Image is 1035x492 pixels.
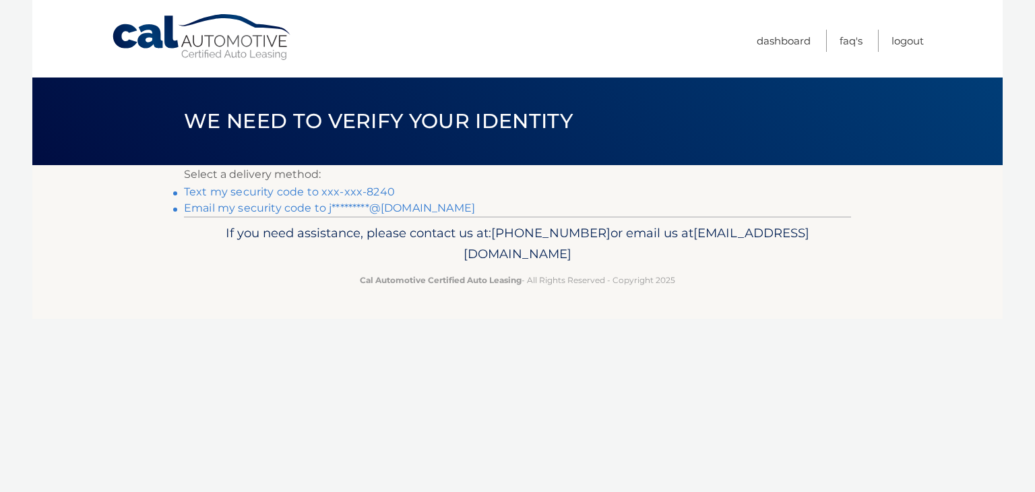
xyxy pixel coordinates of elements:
[757,30,811,52] a: Dashboard
[111,13,293,61] a: Cal Automotive
[193,222,842,266] p: If you need assistance, please contact us at: or email us at
[184,165,851,184] p: Select a delivery method:
[184,185,395,198] a: Text my security code to xxx-xxx-8240
[491,225,610,241] span: [PHONE_NUMBER]
[184,109,573,133] span: We need to verify your identity
[193,273,842,287] p: - All Rights Reserved - Copyright 2025
[184,202,475,214] a: Email my security code to j*********@[DOMAIN_NAME]
[360,275,522,285] strong: Cal Automotive Certified Auto Leasing
[891,30,924,52] a: Logout
[840,30,862,52] a: FAQ's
